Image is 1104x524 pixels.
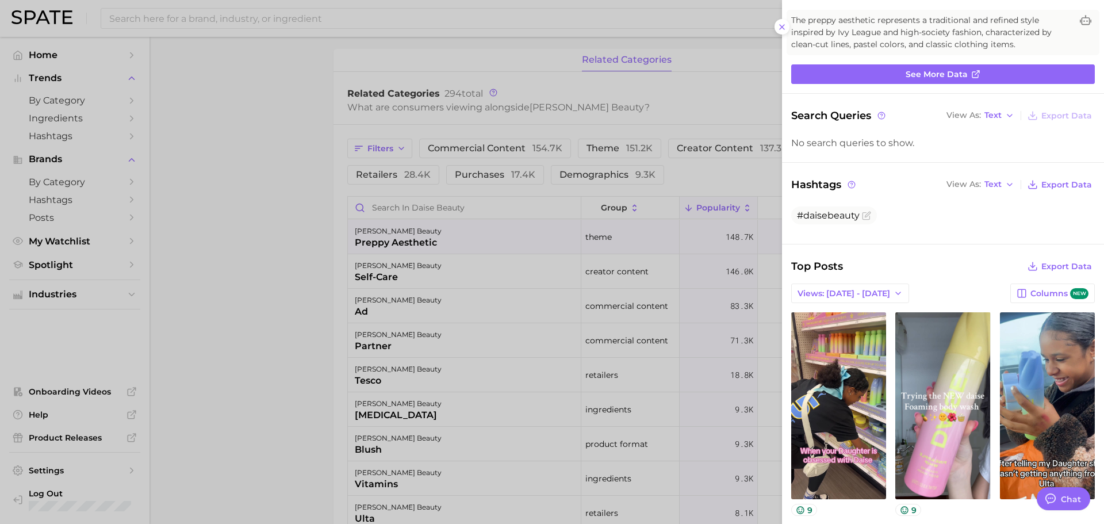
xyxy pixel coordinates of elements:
span: Search Queries [791,108,887,124]
div: No search queries to show. [791,137,1095,148]
button: Flag as miscategorized or irrelevant [862,211,871,220]
button: Columnsnew [1010,284,1095,303]
span: Views: [DATE] - [DATE] [798,289,890,299]
button: View AsText [944,108,1017,123]
button: Export Data [1025,177,1095,193]
span: Export Data [1041,111,1092,121]
span: View As [946,112,981,118]
button: Export Data [1025,258,1095,274]
button: Export Data [1025,108,1095,124]
span: Top Posts [791,258,843,274]
span: new [1070,288,1088,299]
span: Text [984,181,1002,188]
button: View AsText [944,177,1017,192]
span: Export Data [1041,262,1092,271]
span: Text [984,112,1002,118]
button: Views: [DATE] - [DATE] [791,284,909,303]
span: See more data [906,70,968,79]
button: 9 [895,504,921,516]
span: Columns [1030,288,1088,299]
span: Export Data [1041,180,1092,190]
span: Hashtags [791,177,857,193]
span: View As [946,181,981,188]
span: The preppy aesthetic represents a traditional and refined style inspired by Ivy League and high-s... [791,14,1072,51]
a: See more data [791,64,1095,84]
button: 9 [791,504,817,516]
span: #daisebeauty [797,210,860,221]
